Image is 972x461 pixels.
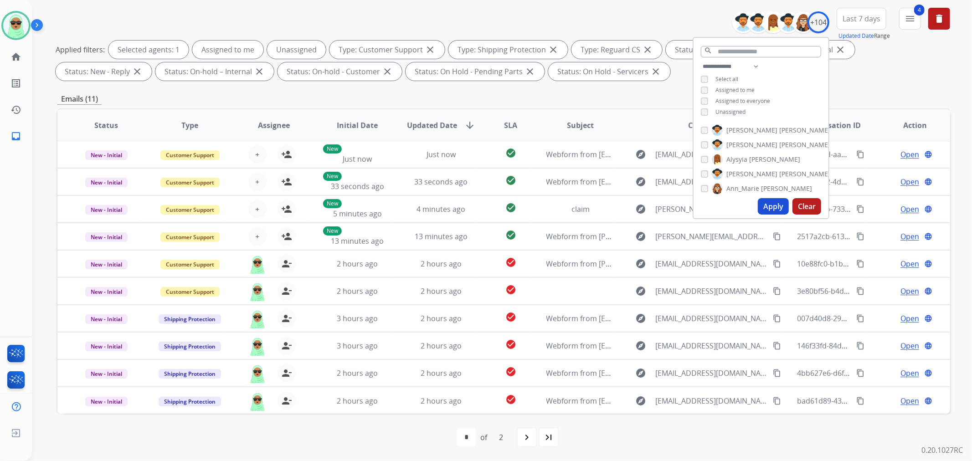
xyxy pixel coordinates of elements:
[900,286,919,297] span: Open
[407,120,457,131] span: Updated Date
[688,120,724,131] span: Customer
[924,205,932,213] mat-icon: language
[160,287,220,297] span: Customer Support
[248,200,267,218] button: +
[323,226,342,236] p: New
[248,173,267,191] button: +
[248,255,267,274] img: agent-avatar
[85,369,128,379] span: New - Initial
[337,259,378,269] span: 2 hours ago
[900,258,919,269] span: Open
[546,313,753,323] span: Webform from [EMAIL_ADDRESS][DOMAIN_NAME] on [DATE]
[924,314,932,323] mat-icon: language
[281,368,292,379] mat-icon: person_remove
[10,51,21,62] mat-icon: home
[160,150,220,160] span: Customer Support
[650,66,661,77] mat-icon: close
[337,286,378,296] span: 2 hours ago
[797,313,936,323] span: 007d40d8-2956-4259-9892-7e00df28efe9
[255,176,259,187] span: +
[343,154,372,164] span: Just now
[546,259,809,269] span: Webform from [PERSON_NAME][EMAIL_ADDRESS][DOMAIN_NAME] on [DATE]
[635,313,646,324] mat-icon: explore
[856,150,864,159] mat-icon: content_copy
[85,314,128,324] span: New - Initial
[866,109,950,141] th: Action
[254,66,265,77] mat-icon: close
[571,41,662,59] div: Type: Reguard CS
[159,369,221,379] span: Shipping Protection
[192,41,263,59] div: Assigned to me
[856,397,864,405] mat-icon: content_copy
[837,8,886,30] button: Last 7 days
[160,205,220,215] span: Customer Support
[464,120,475,131] mat-icon: arrow_downward
[779,140,830,149] span: [PERSON_NAME]
[267,41,326,59] div: Unassigned
[56,62,152,81] div: Status: New - Reply
[337,368,378,378] span: 2 hours ago
[248,337,267,356] img: agent-avatar
[726,184,759,193] span: Ann_Marie
[160,178,220,187] span: Customer Support
[480,432,487,443] div: of
[655,204,767,215] span: [PERSON_NAME][EMAIL_ADDRESS][DOMAIN_NAME]
[749,155,800,164] span: [PERSON_NAME]
[329,41,445,59] div: Type: Customer Support
[281,231,292,242] mat-icon: person_add
[773,232,781,241] mat-icon: content_copy
[924,397,932,405] mat-icon: language
[3,13,29,38] img: avatar
[281,149,292,160] mat-icon: person_add
[337,396,378,406] span: 2 hours ago
[337,120,378,131] span: Initial Date
[278,62,402,81] div: Status: On-hold - Customer
[281,258,292,269] mat-icon: person_remove
[10,78,21,89] mat-icon: list_alt
[323,199,342,208] p: New
[835,44,846,55] mat-icon: close
[773,287,781,295] mat-icon: content_copy
[132,66,143,77] mat-icon: close
[797,396,936,406] span: bad61d89-438f-4f81-8d0c-c0d5d4ae331b
[160,260,220,269] span: Customer Support
[85,260,128,269] span: New - Initial
[797,286,936,296] span: 3e80bf56-b4db-4b64-9212-dc03cf6a7ee0
[807,11,829,33] div: +104
[921,445,963,456] p: 0.20.1027RC
[924,150,932,159] mat-icon: language
[421,368,462,378] span: 2 hours ago
[571,204,590,214] span: claim
[761,184,812,193] span: [PERSON_NAME]
[934,13,945,24] mat-icon: delete
[802,120,861,131] span: Conversation ID
[543,432,554,443] mat-icon: last_page
[160,232,220,242] span: Customer Support
[856,205,864,213] mat-icon: content_copy
[281,286,292,297] mat-icon: person_remove
[856,178,864,186] mat-icon: content_copy
[635,149,646,160] mat-icon: explore
[85,342,128,351] span: New - Initial
[655,368,767,379] span: [EMAIL_ADDRESS][DOMAIN_NAME]
[505,339,516,350] mat-icon: check_circle
[773,397,781,405] mat-icon: content_copy
[924,232,932,241] mat-icon: language
[331,181,384,191] span: 33 seconds ago
[548,62,670,81] div: Status: On Hold - Servicers
[773,369,781,377] mat-icon: content_copy
[248,227,267,246] button: +
[924,342,932,350] mat-icon: language
[425,44,436,55] mat-icon: close
[505,366,516,377] mat-icon: check_circle
[281,395,292,406] mat-icon: person_remove
[715,86,755,94] span: Assigned to me
[382,66,393,77] mat-icon: close
[635,204,646,215] mat-icon: explore
[10,131,21,142] mat-icon: inbox
[838,32,874,40] button: Updated Date
[94,120,118,131] span: Status
[258,120,290,131] span: Assignee
[726,140,777,149] span: [PERSON_NAME]
[900,313,919,324] span: Open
